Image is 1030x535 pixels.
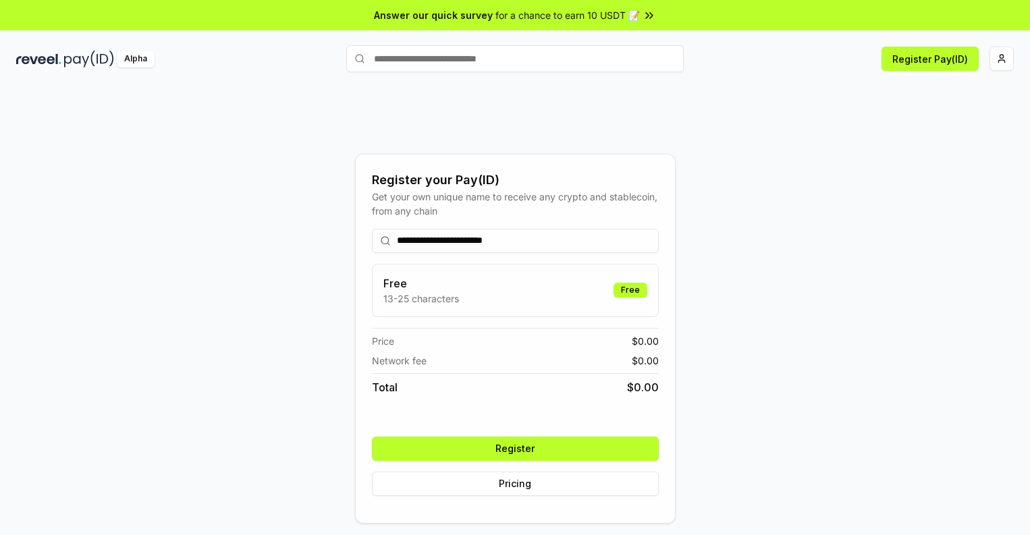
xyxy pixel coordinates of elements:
[117,51,155,67] div: Alpha
[16,51,61,67] img: reveel_dark
[374,8,493,22] span: Answer our quick survey
[383,291,459,306] p: 13-25 characters
[614,283,647,298] div: Free
[64,51,114,67] img: pay_id
[882,47,979,71] button: Register Pay(ID)
[627,379,659,395] span: $ 0.00
[372,472,659,496] button: Pricing
[372,190,659,218] div: Get your own unique name to receive any crypto and stablecoin, from any chain
[383,275,459,291] h3: Free
[372,171,659,190] div: Register your Pay(ID)
[632,334,659,348] span: $ 0.00
[372,334,394,348] span: Price
[372,379,398,395] span: Total
[372,354,427,368] span: Network fee
[372,437,659,461] button: Register
[495,8,640,22] span: for a chance to earn 10 USDT 📝
[632,354,659,368] span: $ 0.00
